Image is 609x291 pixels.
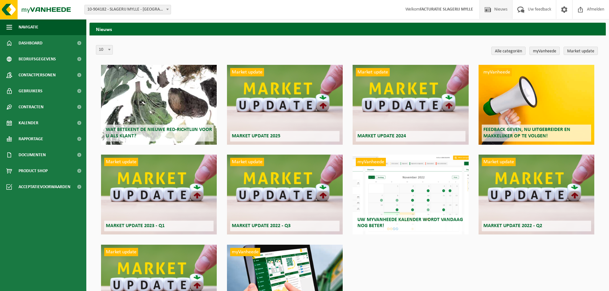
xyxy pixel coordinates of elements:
[482,68,512,76] span: myVanheede
[491,47,526,55] a: Alle categoriën
[106,127,212,138] span: Wat betekent de nieuwe RED-richtlijn voor u als klant?
[19,131,43,147] span: Rapportage
[353,65,468,145] a: Market update Market update 2024
[19,115,38,131] span: Kalender
[479,65,594,145] a: myVanheede Feedback geven, nu uitgebreider en makkelijker op te volgen!
[482,158,516,166] span: Market update
[483,223,542,228] span: Market update 2022 - Q2
[104,158,138,166] span: Market update
[19,51,56,67] span: Bedrijfsgegevens
[96,45,113,55] span: 10
[19,67,56,83] span: Contactpersonen
[479,155,594,234] a: Market update Market update 2022 - Q2
[101,65,217,145] a: Wat betekent de nieuwe RED-richtlijn voor u als klant?
[106,223,165,228] span: Market update 2023 - Q1
[96,45,113,54] span: 10
[19,179,70,195] span: Acceptatievoorwaarden
[529,47,560,55] a: myVanheede
[232,134,280,139] span: Market update 2025
[564,47,598,55] a: Market update
[19,163,48,179] span: Product Shop
[19,19,38,35] span: Navigatie
[227,65,343,145] a: Market update Market update 2025
[19,35,43,51] span: Dashboard
[420,7,473,12] strong: FACTURATIE SLAGERIJ MYLLE
[353,155,468,234] a: myVanheede Uw myVanheede kalender wordt vandaag nog beter!
[357,134,406,139] span: Market update 2024
[19,83,43,99] span: Gebruikers
[356,68,390,76] span: Market update
[230,158,264,166] span: Market update
[230,248,260,256] span: myVanheede
[19,99,43,115] span: Contracten
[356,158,386,166] span: myVanheede
[85,5,171,14] span: 10-904182 - SLAGERIJ MYLLE - KORTRIJK
[227,155,343,234] a: Market update Market update 2022 - Q3
[84,5,171,14] span: 10-904182 - SLAGERIJ MYLLE - KORTRIJK
[483,127,570,138] span: Feedback geven, nu uitgebreider en makkelijker op te volgen!
[90,23,606,35] h2: Nieuws
[104,248,138,256] span: Market update
[19,147,46,163] span: Documenten
[357,217,463,228] span: Uw myVanheede kalender wordt vandaag nog beter!
[230,68,264,76] span: Market update
[101,155,217,234] a: Market update Market update 2023 - Q1
[232,223,291,228] span: Market update 2022 - Q3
